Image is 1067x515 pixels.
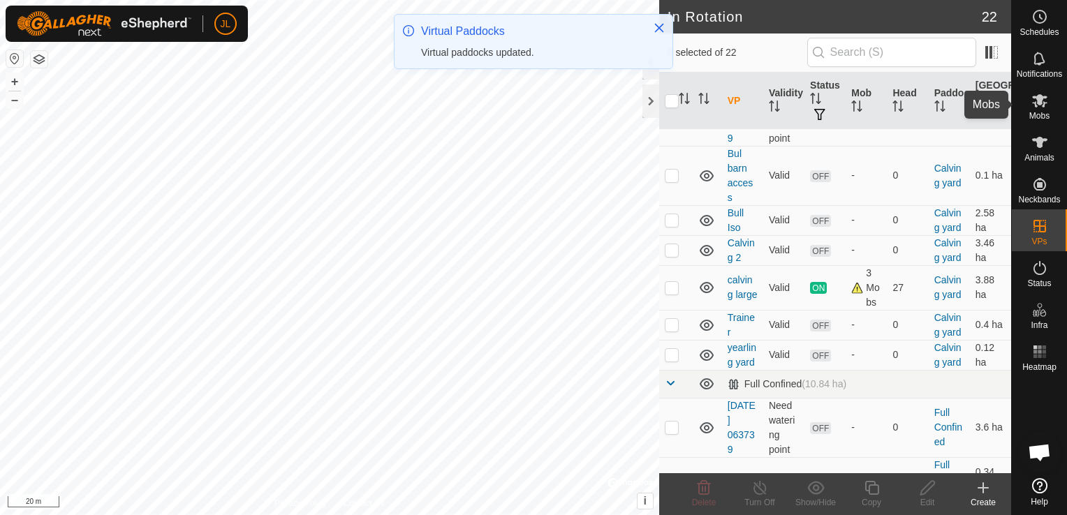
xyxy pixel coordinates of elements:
td: Valid [763,146,804,205]
input: Search (S) [807,38,976,67]
span: 0 selected of 22 [668,45,807,60]
a: Full Confined [934,407,962,447]
span: VPs [1031,237,1047,246]
div: 3 Mobs [851,266,881,310]
td: 2.58 ha [970,205,1011,235]
a: Calving yard [934,312,962,338]
td: Valid [763,205,804,235]
a: Full Confined [934,459,962,500]
a: Privacy Policy [274,497,327,509]
td: 3.46 ha [970,235,1011,265]
span: OFF [810,350,831,361]
span: Help [1031,498,1048,506]
td: Need watering point [763,398,804,457]
span: OFF [810,245,831,257]
p-sorticon: Activate to sort [934,103,945,114]
div: - [851,168,881,183]
div: Create [955,496,1011,509]
th: Head [887,73,928,130]
button: Reset Map [6,50,23,67]
div: Show/Hide [788,496,844,509]
td: 0 [887,340,928,370]
div: - [851,243,881,257]
span: Mobs [1029,112,1050,120]
div: Copy [844,496,899,509]
div: Open chat [1019,431,1061,473]
span: Status [1027,279,1051,288]
div: - [851,420,881,435]
button: i [638,493,653,509]
a: [DATE] 063739 [728,400,756,455]
p-sorticon: Activate to sort [851,103,862,114]
span: Notifications [1017,70,1062,78]
td: 0 [887,205,928,235]
a: Bul barn access [728,148,753,203]
p-sorticon: Activate to sort [810,95,821,106]
div: - [851,213,881,227]
div: Edit [899,496,955,509]
td: 0 [887,146,928,205]
span: ON [810,282,827,294]
div: - [851,348,881,362]
span: Infra [1031,321,1047,329]
a: [DATE] 194829 [728,89,756,144]
p-sorticon: Activate to sort [769,103,780,114]
td: Valid [763,340,804,370]
a: yearling yard [728,342,756,368]
p-sorticon: Activate to sort [892,103,904,114]
span: Schedules [1020,28,1059,36]
td: 0 [887,235,928,265]
a: Contact Us [344,497,385,509]
span: Animals [1024,154,1054,162]
a: Calving yard [934,207,962,233]
span: OFF [810,170,831,182]
a: calving large [728,274,758,300]
td: 0 [887,310,928,340]
td: 3.6 ha [970,398,1011,457]
span: OFF [810,215,831,227]
a: Calving yard [934,274,962,300]
td: Valid [763,265,804,310]
a: Calving yard [934,237,962,263]
span: Neckbands [1018,195,1060,204]
div: Full Confined [728,378,846,390]
a: Bull Iso [728,207,744,233]
td: Valid [763,310,804,340]
p-sorticon: Activate to sort [976,110,987,121]
span: Heatmap [1022,363,1057,371]
span: (10.84 ha) [802,378,846,389]
a: Calving yard [934,163,962,188]
td: 3.88 ha [970,265,1011,310]
td: Valid [763,457,804,502]
p-sorticon: Activate to sort [698,95,709,106]
a: Trainer [728,312,755,338]
th: VP [722,73,763,130]
td: 27 [887,265,928,310]
td: 0.1 ha [970,146,1011,205]
th: Paddock [929,73,970,130]
button: Close [649,18,669,38]
div: - [851,318,881,332]
img: Gallagher Logo [17,11,191,36]
span: i [644,495,647,507]
div: Virtual Paddocks [421,23,639,40]
p-sorticon: Activate to sort [679,95,690,106]
td: 0 [887,398,928,457]
td: Valid [763,235,804,265]
div: - [851,472,881,487]
td: 0.4 ha [970,310,1011,340]
span: OFF [810,422,831,434]
a: Calving 2 [728,237,755,263]
div: Virtual paddocks updated. [421,45,639,60]
button: Map Layers [31,51,47,68]
th: [GEOGRAPHIC_DATA] Area [970,73,1011,130]
td: 0 [887,457,928,502]
span: 22 [982,6,997,27]
th: Status [804,73,846,130]
td: 0.12 ha [970,340,1011,370]
button: + [6,73,23,90]
button: – [6,91,23,108]
a: Help [1012,472,1067,512]
h2: In Rotation [668,8,982,25]
td: 0.34 ha [970,457,1011,502]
